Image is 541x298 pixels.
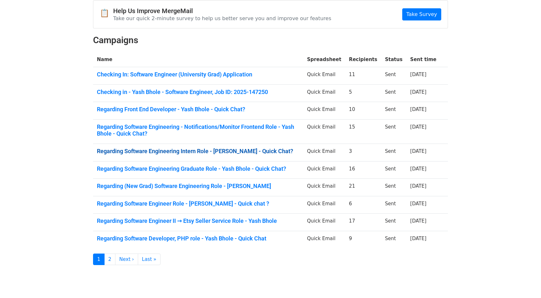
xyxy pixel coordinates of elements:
[381,161,406,179] td: Sent
[410,72,427,77] a: [DATE]
[410,236,427,241] a: [DATE]
[97,71,299,78] a: Checking In: Software Engineer (University Grad) Application
[303,52,345,67] th: Spreadsheet
[97,200,299,207] a: Regarding Software Engineer Role - [PERSON_NAME] - Quick chat ?
[345,196,381,214] td: 6
[97,106,299,113] a: Regarding Front End Developer - Yash Bhole - Quick Chat?
[381,179,406,196] td: Sent
[410,183,427,189] a: [DATE]
[303,214,345,231] td: Quick Email
[303,179,345,196] td: Quick Email
[345,144,381,161] td: 3
[93,35,448,46] h2: Campaigns
[303,119,345,144] td: Quick Email
[303,84,345,102] td: Quick Email
[93,254,105,265] a: 1
[97,148,299,155] a: Regarding Software Engineering Intern Role - [PERSON_NAME] - Quick Chat?
[303,144,345,161] td: Quick Email
[345,52,381,67] th: Recipients
[345,102,381,120] td: 10
[381,102,406,120] td: Sent
[410,218,427,224] a: [DATE]
[381,231,406,248] td: Sent
[97,165,299,172] a: Regarding Software Engineering Graduate Role - Yash Bhole - Quick Chat?
[345,179,381,196] td: 21
[410,124,427,130] a: [DATE]
[410,148,427,154] a: [DATE]
[410,166,427,172] a: [DATE]
[104,254,116,265] a: 2
[381,119,406,144] td: Sent
[381,144,406,161] td: Sent
[345,231,381,248] td: 9
[345,119,381,144] td: 15
[402,8,441,20] a: Take Survey
[509,267,541,298] iframe: Chat Widget
[138,254,161,265] a: Last »
[345,161,381,179] td: 16
[303,67,345,85] td: Quick Email
[100,9,113,18] span: 📋
[97,235,299,242] a: Regarding Software Developer, PHP role - Yash Bhole - Quick Chat
[406,52,440,67] th: Sent time
[381,214,406,231] td: Sent
[381,67,406,85] td: Sent
[97,217,299,224] a: Regarding Software Engineer II → Etsy Seller Service Role - Yash Bhole
[113,7,331,15] h4: Help Us Improve MergeMail
[410,106,427,112] a: [DATE]
[345,84,381,102] td: 5
[93,52,303,67] th: Name
[97,89,299,96] a: Checking in - Yash Bhole - Software Engineer, Job ID: 2025-147250
[303,196,345,214] td: Quick Email
[303,102,345,120] td: Quick Email
[410,201,427,207] a: [DATE]
[345,214,381,231] td: 17
[381,196,406,214] td: Sent
[303,161,345,179] td: Quick Email
[303,231,345,248] td: Quick Email
[97,123,299,137] a: Regarding Software Engineering - Notifications/Monitor Frontend Role - Yash Bhole - Quick Chat?
[381,84,406,102] td: Sent
[115,254,138,265] a: Next ›
[113,15,331,22] p: Take our quick 2-minute survey to help us better serve you and improve our features
[410,89,427,95] a: [DATE]
[97,183,299,190] a: Regarding (New Grad) Software Engineering Role - [PERSON_NAME]
[345,67,381,85] td: 11
[381,52,406,67] th: Status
